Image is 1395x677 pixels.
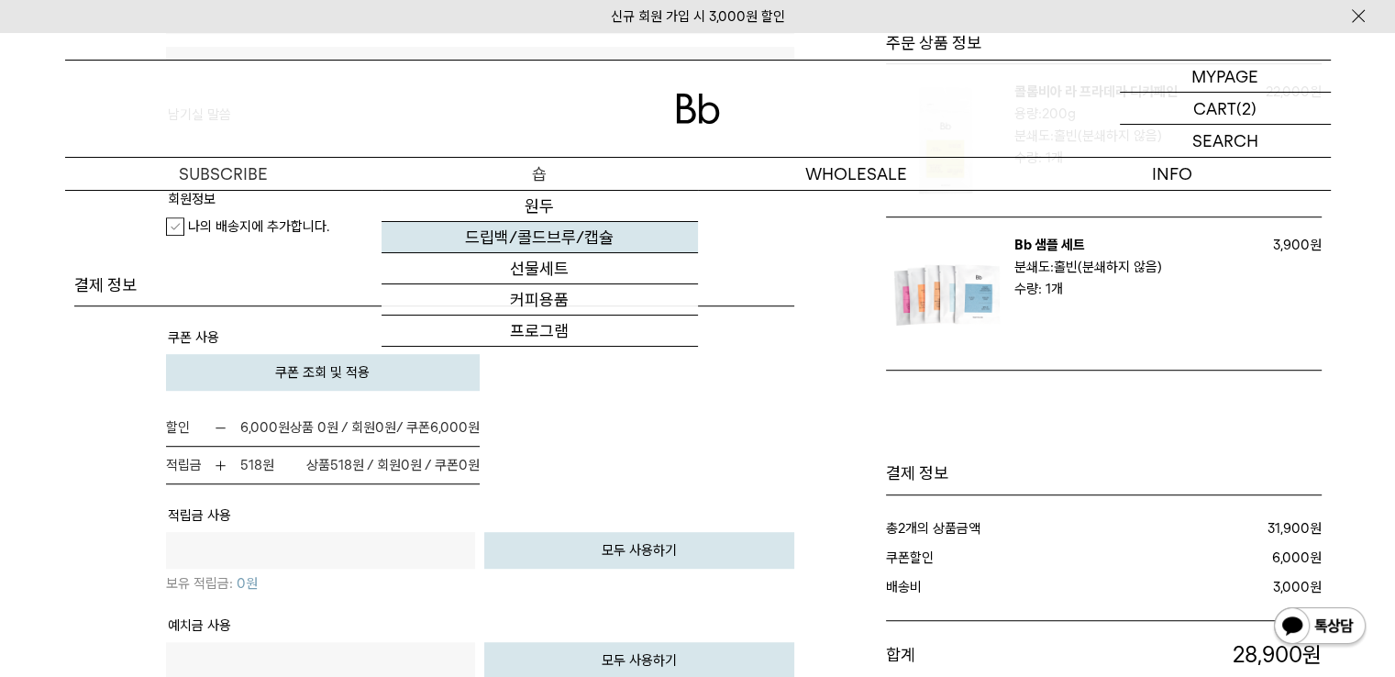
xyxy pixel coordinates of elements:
p: INFO [1014,158,1331,190]
p: CART [1193,93,1236,124]
strong: 2 [898,520,905,537]
em: 나의 배송지에 추가합니다. [188,218,329,235]
img: 적립 [214,459,227,472]
dt: 배송비 [886,576,1098,598]
strong: 31,900 [1268,520,1310,537]
span: 0 [459,457,468,473]
a: MYPAGE [1120,61,1331,93]
b: 홀빈(분쇄하지 않음) [1054,259,1162,275]
a: 커피용품 [382,284,698,316]
a: SUBSCRIBE [65,158,382,190]
p: SEARCH [1192,125,1258,157]
strong: 3,000 [1273,579,1310,595]
dd: 원 [1097,576,1322,598]
a: 드립백/콜드브루/캡슐 [382,222,698,253]
p: WHOLESALE [698,158,1014,190]
img: Bb 샘플 세트 [886,234,1005,353]
span: 적립금 [166,454,210,476]
strong: 6,000 [1272,549,1310,566]
img: 할인 [214,421,227,435]
span: 6,000 [430,419,468,436]
button: 모두 사용하기 [484,532,794,569]
b: 0 [237,575,246,592]
button: 쿠폰 조회 및 적용 [166,354,481,391]
span: 보유 적립금: [166,575,233,592]
a: 원두 [382,191,698,222]
p: (2) [1236,93,1257,124]
th: 적립금 사용 [168,505,231,530]
p: 3,900원 [1248,234,1322,256]
span: 0 [401,457,410,473]
img: 카카오톡 채널 1:1 채팅 버튼 [1272,605,1367,649]
h1: 결제 정보 [886,462,1322,484]
h4: 결제 정보 [74,274,794,296]
p: 분쇄도: [1014,256,1239,278]
dt: 총 개의 상품금액 [886,517,1124,539]
b: 518 [240,457,262,473]
span: 상품 0원 / 회원 / 쿠폰 원 [290,416,480,438]
b: 6,000 [240,419,278,436]
dt: 쿠폰할인 [886,547,1103,569]
th: 회원정보 [168,188,216,214]
p: 원 [1074,639,1322,671]
a: 숍 [382,158,698,190]
th: 예치금 사용 [168,615,231,640]
dd: 원 [1102,547,1322,569]
a: 선물세트 [382,253,698,284]
strong: 원 [214,457,274,473]
span: 할인 [166,416,210,438]
strong: 원 [214,419,290,436]
a: 신규 회원 가입 시 3,000원 할인 [611,8,785,25]
a: 프로그램 [382,316,698,347]
span: 상품 원 / 회원 원 / 쿠폰 원 [306,454,480,476]
a: Bb 샘플 세트 [1014,237,1085,253]
span: 쿠폰 조회 및 적용 [275,364,370,381]
img: 로고 [676,94,720,124]
p: MYPAGE [1191,61,1258,92]
span: 0원 [375,419,396,436]
span: 518 [330,457,352,473]
dd: 원 [1124,517,1322,539]
span: 28,900 [1233,641,1302,668]
a: CART (2) [1120,93,1331,125]
span: 원 [237,575,258,592]
th: 쿠폰 사용 [168,327,219,352]
p: 수량: 1개 [1014,278,1248,300]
